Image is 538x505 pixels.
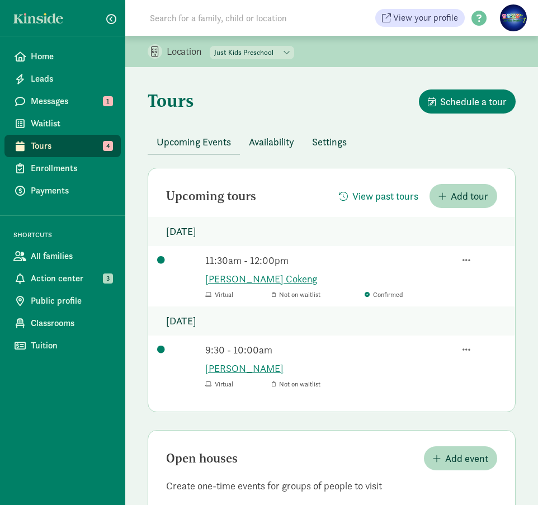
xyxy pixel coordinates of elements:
p: [DATE] [148,306,515,336]
button: Add tour [430,184,497,208]
span: View your profile [393,11,458,25]
a: View past tours [330,190,427,202]
span: Add tour [451,188,488,204]
span: Add event [445,451,488,466]
a: Enrollments [4,157,121,180]
p: Location [167,45,210,58]
a: [PERSON_NAME] [205,361,506,376]
span: 1 [103,96,113,106]
span: Tours [31,139,112,153]
span: Payments [31,184,112,197]
div: Confirmed [365,290,455,300]
div: Not on waitlist [272,379,455,389]
span: Public profile [31,294,112,308]
span: Upcoming Events [157,134,231,149]
h2: Upcoming tours [166,190,256,203]
div: Not on waitlist [272,290,455,300]
button: Schedule a tour [419,89,516,114]
input: Search for a family, child or location [143,7,375,29]
a: Leads [4,68,121,90]
button: View past tours [330,184,427,208]
a: [PERSON_NAME] Cokeng [205,271,506,286]
a: Public profile [4,290,121,312]
span: Leads [31,72,112,86]
div: Virtual [205,379,268,389]
span: View past tours [352,188,418,204]
span: Messages [31,95,112,108]
p: [DATE] [148,217,515,246]
span: Settings [312,134,347,149]
span: 3 [103,273,113,284]
span: 4 [103,141,113,151]
a: Tours 4 [4,135,121,157]
div: Virtual [205,290,268,300]
a: Action center 3 [4,267,121,290]
span: Tuition [31,339,112,352]
h1: Tours [148,89,194,112]
a: Waitlist [4,112,121,135]
span: Waitlist [31,117,112,130]
a: Payments [4,180,121,202]
p: Create one-time events for groups of people to visit [148,479,515,493]
span: Action center [31,272,112,285]
h2: Open houses [166,452,238,465]
div: 9:30 - 10:00am [205,342,454,357]
button: Availability [240,130,303,154]
button: Add event [424,446,497,470]
span: Home [31,50,112,63]
span: All families [31,249,112,263]
span: Enrollments [31,162,112,175]
a: View your profile [375,9,465,27]
a: Home [4,45,121,68]
a: All families [4,245,121,267]
div: 11:30am - 12:00pm [205,253,454,268]
a: Tuition [4,334,121,357]
span: Schedule a tour [440,94,507,109]
iframe: Chat Widget [482,451,538,505]
a: Classrooms [4,312,121,334]
button: Upcoming Events [148,130,240,154]
span: Classrooms [31,317,112,330]
button: Settings [303,130,356,154]
a: Messages 1 [4,90,121,112]
span: Availability [249,134,294,149]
